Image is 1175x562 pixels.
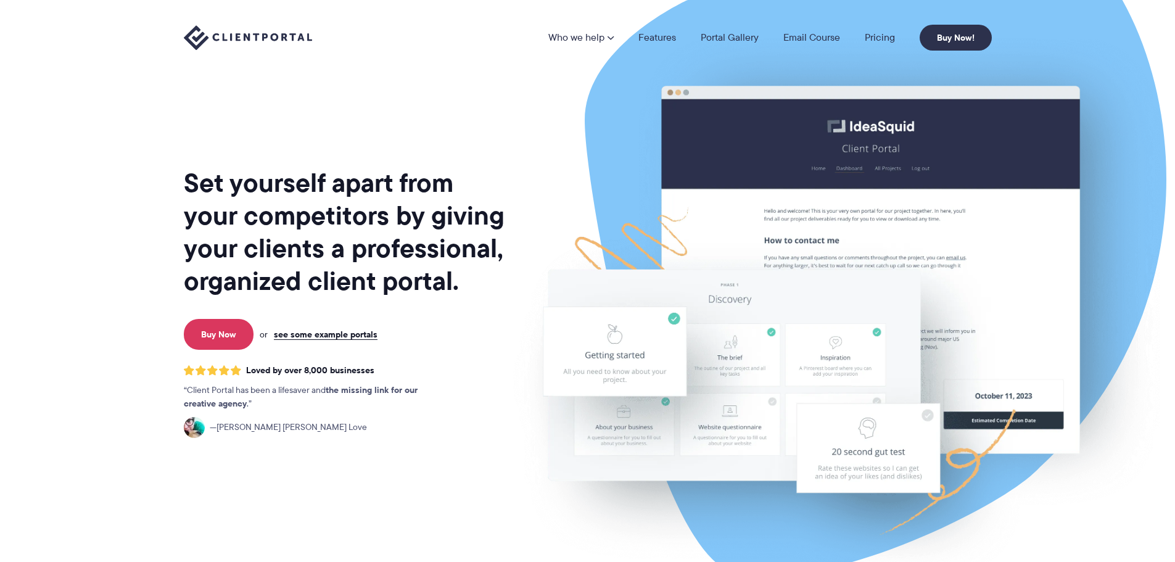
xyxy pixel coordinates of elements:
strong: the missing link for our creative agency [184,383,418,410]
span: or [260,329,268,340]
span: Loved by over 8,000 businesses [246,365,374,376]
a: Features [638,33,676,43]
h1: Set yourself apart from your competitors by giving your clients a professional, organized client ... [184,167,507,297]
a: Buy Now! [920,25,992,51]
a: Who we help [548,33,614,43]
a: Portal Gallery [701,33,759,43]
p: Client Portal has been a lifesaver and . [184,384,443,411]
a: Email Course [783,33,840,43]
span: [PERSON_NAME] [PERSON_NAME] Love [210,421,367,434]
a: Buy Now [184,319,254,350]
a: Pricing [865,33,895,43]
a: see some example portals [274,329,377,340]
